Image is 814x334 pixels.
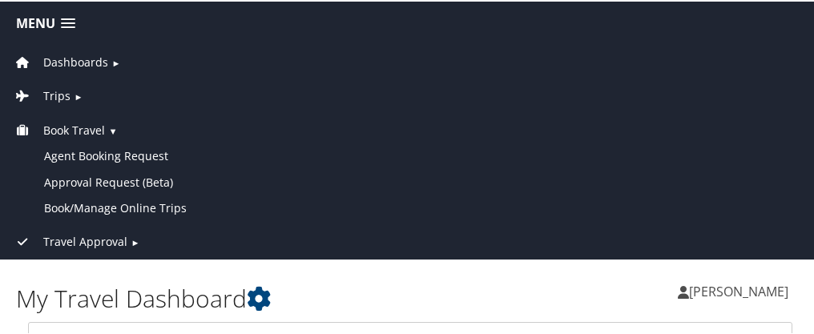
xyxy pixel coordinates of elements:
span: ► [74,89,83,101]
a: Travel Approval [12,232,127,247]
a: Menu [8,9,83,35]
a: [PERSON_NAME] [678,266,804,314]
span: Book Travel [43,120,105,138]
h1: My Travel Dashboard [16,280,410,314]
a: Book Travel [12,121,105,136]
span: ► [111,55,120,67]
span: ▼ [108,123,117,135]
a: Dashboards [12,53,108,68]
span: Dashboards [43,52,108,70]
span: Trips [43,86,71,103]
span: Travel Approval [43,231,127,249]
span: ► [131,235,139,247]
a: Trips [12,87,71,102]
span: Menu [16,14,55,30]
span: [PERSON_NAME] [689,281,788,299]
